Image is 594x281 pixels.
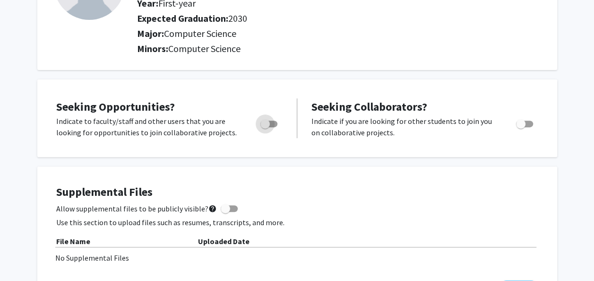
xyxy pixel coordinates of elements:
[198,237,250,246] b: Uploaded Date
[257,115,283,130] div: Toggle
[56,217,538,228] p: Use this section to upload files such as resumes, transcripts, and more.
[137,13,487,24] h2: Expected Graduation:
[56,115,242,138] p: Indicate to faculty/staff and other users that you are looking for opportunities to join collabor...
[7,238,40,274] iframe: Chat
[55,252,539,263] div: No Supplemental Files
[311,115,498,138] p: Indicate if you are looking for other students to join you on collaborative projects.
[137,28,540,39] h2: Major:
[56,237,90,246] b: File Name
[56,99,175,114] span: Seeking Opportunities?
[228,12,247,24] span: 2030
[512,115,538,130] div: Toggle
[137,43,540,54] h2: Minors:
[56,185,538,199] h4: Supplemental Files
[208,203,217,214] mat-icon: help
[164,27,236,39] span: Computer Science
[168,43,241,54] span: Computer Science
[56,203,217,214] span: Allow supplemental files to be publicly visible?
[311,99,427,114] span: Seeking Collaborators?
